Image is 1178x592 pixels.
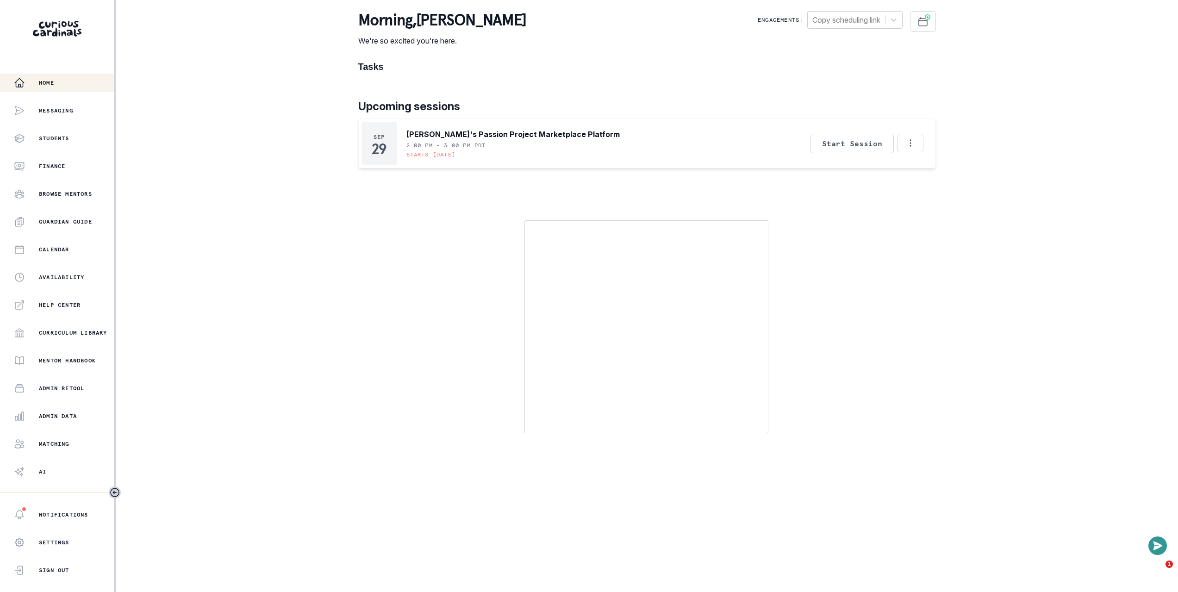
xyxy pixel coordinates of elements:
p: Starts [DATE] [406,151,456,158]
p: Admin Retool [39,385,84,392]
p: Finance [39,162,65,170]
p: Settings [39,539,69,546]
p: Upcoming sessions [358,98,936,115]
p: Home [39,79,54,87]
span: 1 [1166,561,1173,568]
p: Engagements: [758,16,803,24]
p: Calendar [39,246,69,253]
p: We're so excited you're here. [358,35,526,46]
p: Guardian Guide [39,218,92,225]
p: Sign Out [39,567,69,574]
button: Start Session [810,134,894,153]
p: Students [39,135,69,142]
p: Sep [374,133,385,141]
p: Curriculum Library [39,329,107,337]
p: 2:00 PM - 3:00 PM PDT [406,142,486,149]
h1: Tasks [358,61,936,72]
img: Curious Cardinals Logo [33,21,81,37]
p: Browse Mentors [39,190,92,198]
p: 29 [372,144,386,154]
p: Messaging [39,107,73,114]
p: Matching [39,440,69,448]
button: Toggle sidebar [109,486,121,499]
p: morning , [PERSON_NAME] [358,11,526,30]
p: Notifications [39,511,88,518]
p: Admin Data [39,412,77,420]
p: Mentor Handbook [39,357,96,364]
button: Open or close messaging widget [1148,536,1167,555]
div: Copy scheduling link [812,14,880,25]
p: Availability [39,274,84,281]
p: Help Center [39,301,81,309]
iframe: Intercom live chat [1147,561,1169,583]
button: Options [898,134,923,152]
p: AI [39,468,46,475]
button: Schedule Sessions [910,11,936,32]
p: [PERSON_NAME]'s Passion Project Marketplace Platform [406,129,620,140]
